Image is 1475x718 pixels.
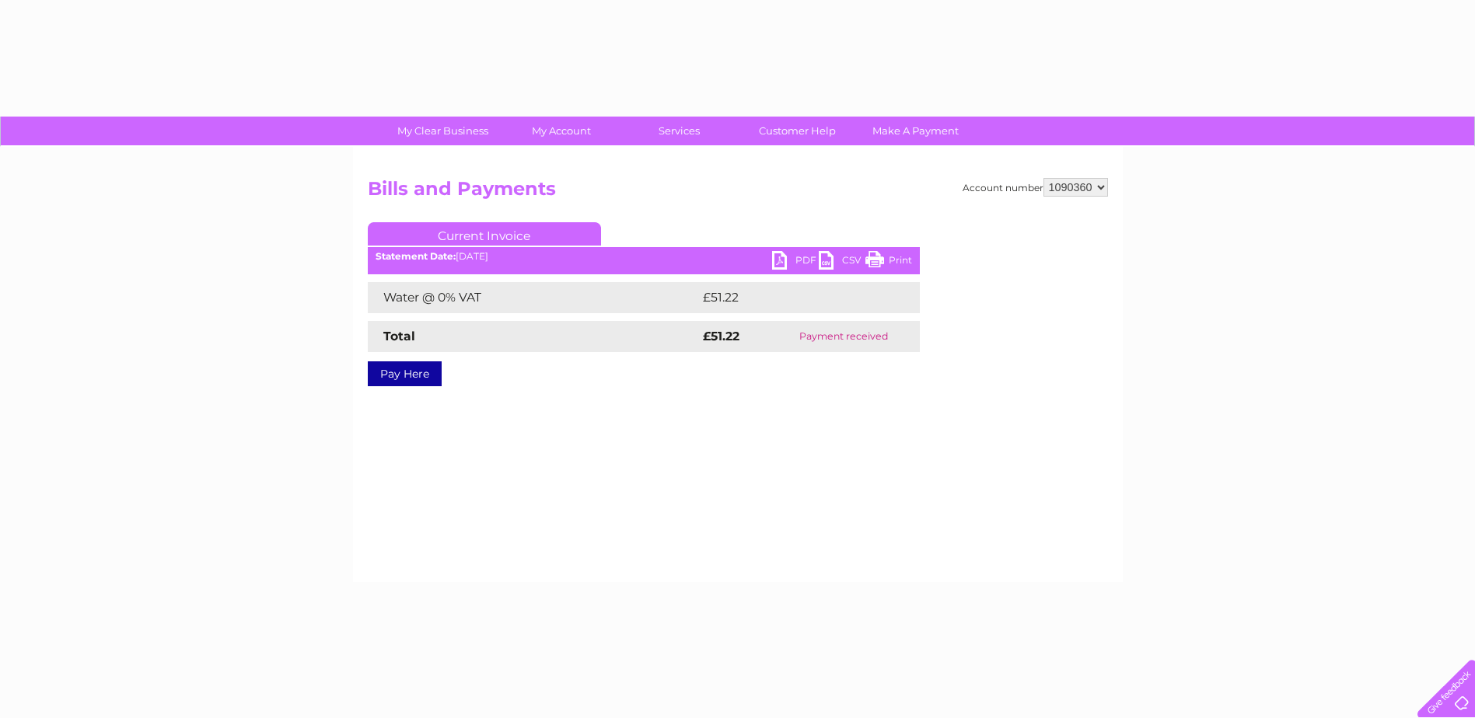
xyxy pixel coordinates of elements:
a: CSV [819,251,865,274]
td: Water @ 0% VAT [368,282,699,313]
div: Account number [963,178,1108,197]
strong: Total [383,329,415,343]
b: Statement Date: [376,250,456,262]
td: Payment received [768,321,920,352]
td: £51.22 [699,282,886,313]
a: My Account [497,117,625,145]
div: [DATE] [368,251,920,262]
a: Print [865,251,912,274]
a: Pay Here [368,361,442,386]
a: Services [615,117,743,145]
strong: £51.22 [703,329,739,343]
a: My Clear Business [379,117,507,145]
h2: Bills and Payments [368,178,1108,207]
a: Current Invoice [368,222,601,246]
a: Make A Payment [851,117,980,145]
a: PDF [772,251,819,274]
a: Customer Help [733,117,862,145]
